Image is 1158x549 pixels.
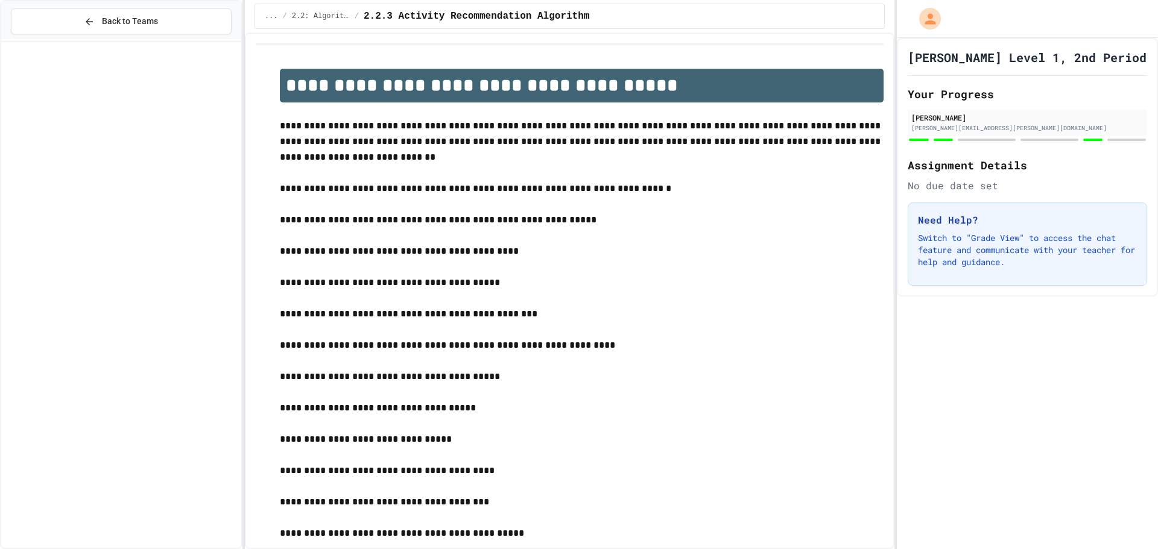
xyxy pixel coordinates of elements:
[908,49,1147,66] h1: [PERSON_NAME] Level 1, 2nd Period
[11,8,232,34] button: Back to Teams
[918,213,1137,227] h3: Need Help?
[911,124,1144,133] div: [PERSON_NAME][EMAIL_ADDRESS][PERSON_NAME][DOMAIN_NAME]
[1107,501,1146,537] iframe: chat widget
[355,11,359,21] span: /
[918,232,1137,268] p: Switch to "Grade View" to access the chat feature and communicate with your teacher for help and ...
[908,178,1147,193] div: No due date set
[908,157,1147,174] h2: Assignment Details
[265,11,278,21] span: ...
[292,11,350,21] span: 2.2: Algorithms from Idea to Flowchart
[283,11,287,21] span: /
[1058,448,1146,500] iframe: chat widget
[364,9,589,24] span: 2.2.3 Activity Recommendation Algorithm
[908,86,1147,102] h2: Your Progress
[102,15,158,28] span: Back to Teams
[911,112,1144,123] div: [PERSON_NAME]
[906,5,944,33] div: My Account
